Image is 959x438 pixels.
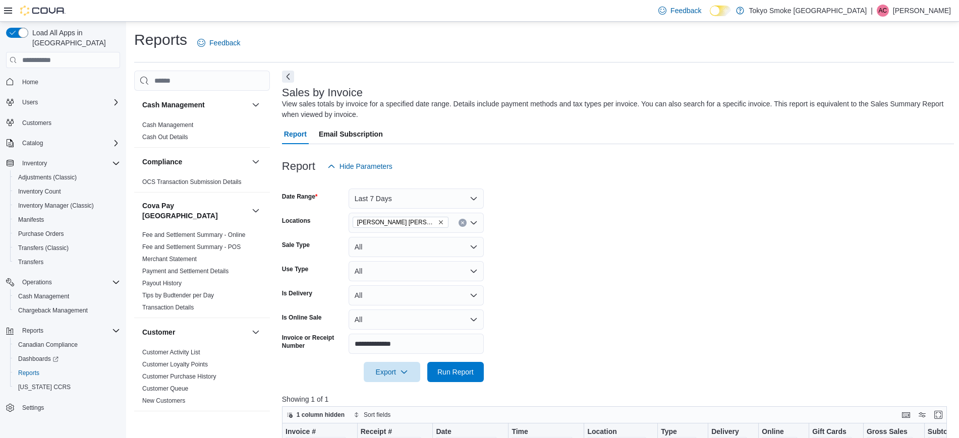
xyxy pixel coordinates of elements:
[142,178,242,185] a: OCS Transaction Submission Details
[349,261,484,281] button: All
[250,99,262,111] button: Cash Management
[10,170,124,184] button: Adjustments (Classic)
[18,276,120,288] span: Operations
[14,200,98,212] a: Inventory Manager (Classic)
[142,121,193,129] a: Cash Management
[14,381,120,393] span: Washington CCRS
[711,427,747,437] div: Delivery
[437,367,474,377] span: Run Report
[142,255,197,263] span: Merchant Statement
[14,185,65,198] a: Inventory Count
[2,74,124,89] button: Home
[2,400,124,415] button: Settings
[22,159,47,167] span: Inventory
[10,380,124,394] button: [US_STATE] CCRS
[283,409,349,421] button: 1 column hidden
[871,5,873,17] p: |
[879,5,887,17] span: AC
[282,160,315,172] h3: Report
[282,314,322,322] label: Is Online Sale
[18,341,78,349] span: Canadian Compliance
[18,369,39,377] span: Reports
[18,401,120,414] span: Settings
[364,362,420,382] button: Export
[250,156,262,168] button: Compliance
[142,360,208,368] span: Customer Loyalty Points
[134,30,187,50] h1: Reports
[142,268,229,275] a: Payment and Settlement Details
[142,304,194,311] a: Transaction Details
[22,139,43,147] span: Catalog
[142,348,200,356] span: Customer Activity List
[361,427,422,437] div: Receipt #
[14,171,81,183] a: Adjustments (Classic)
[10,338,124,352] button: Canadian Compliance
[10,303,124,318] button: Chargeback Management
[18,383,71,391] span: [US_STATE] CCRS
[18,137,120,149] span: Catalog
[587,427,646,437] div: Location
[18,75,120,88] span: Home
[14,353,120,365] span: Dashboards
[142,243,241,251] span: Fee and Settlement Summary - POS
[142,100,248,110] button: Cash Management
[14,339,120,351] span: Canadian Compliance
[22,404,44,412] span: Settings
[14,367,120,379] span: Reports
[142,267,229,275] span: Payment and Settlement Details
[18,157,120,169] span: Inventory
[14,353,63,365] a: Dashboards
[10,366,124,380] button: Reports
[142,178,242,186] span: OCS Transaction Submission Details
[654,1,705,21] a: Feedback
[14,290,120,302] span: Cash Management
[10,255,124,269] button: Transfers
[18,258,43,266] span: Transfers
[916,409,928,421] button: Display options
[470,219,478,227] button: Open list of options
[18,117,55,129] a: Customers
[22,98,38,106] span: Users
[14,200,120,212] span: Inventory Manager (Classic)
[18,230,64,238] span: Purchase Orders
[142,327,248,337] button: Customer
[209,38,240,48] span: Feedback
[282,334,345,350] label: Invoice or Receipt Number
[142,361,208,368] a: Customer Loyalty Points
[142,256,197,263] a: Merchant Statement
[710,6,731,16] input: Dark Mode
[349,189,484,209] button: Last 7 Days
[10,184,124,199] button: Inventory Count
[20,6,66,16] img: Cova
[142,157,182,167] h3: Compliance
[438,219,444,225] button: Remove Hamilton Rymal from selection in this group
[18,173,77,181] span: Adjustments (Classic)
[2,136,124,150] button: Catalog
[350,409,394,421] button: Sort fields
[427,362,484,382] button: Run Report
[134,346,270,411] div: Customer
[18,96,42,108] button: Users
[749,5,867,17] p: Tokyo Smoke [GEOGRAPHIC_DATA]
[18,244,69,252] span: Transfers (Classic)
[18,216,44,224] span: Manifests
[762,427,798,437] div: Online
[14,256,120,268] span: Transfers
[142,373,216,380] a: Customer Purchase History
[282,193,318,201] label: Date Range
[142,303,194,311] span: Transaction Details
[142,385,188,393] span: Customer Queue
[14,242,73,254] a: Transfers (Classic)
[14,381,75,393] a: [US_STATE] CCRS
[22,327,43,335] span: Reports
[512,427,573,437] div: Time
[134,176,270,192] div: Compliance
[286,427,346,437] div: Invoice #
[900,409,912,421] button: Keyboard shortcuts
[282,241,310,249] label: Sale Type
[10,199,124,213] button: Inventory Manager (Classic)
[142,133,188,141] span: Cash Out Details
[282,217,311,225] label: Locations
[459,219,467,227] button: Clear input
[22,78,38,86] span: Home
